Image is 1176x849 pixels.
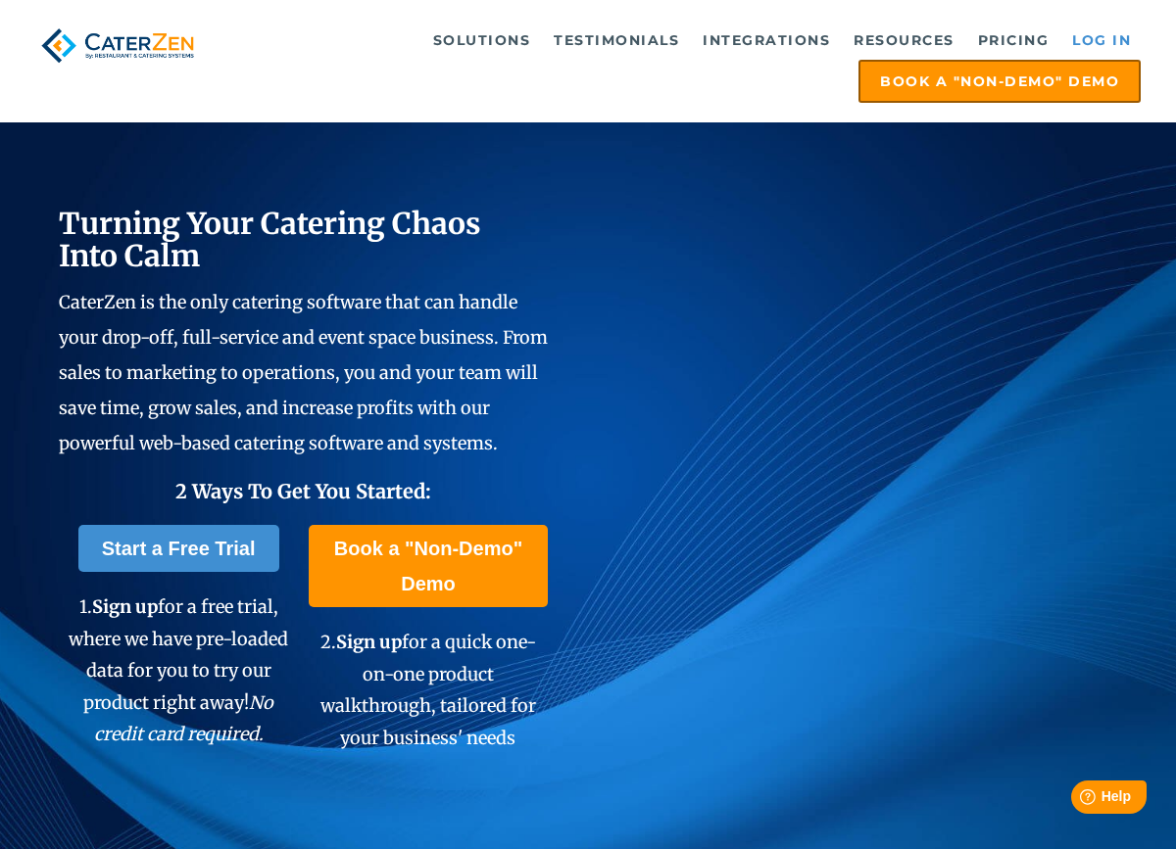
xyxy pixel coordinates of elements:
[858,60,1141,103] a: Book a "Non-Demo" Demo
[423,21,541,60] a: Solutions
[336,631,402,653] span: Sign up
[693,21,840,60] a: Integrations
[92,595,158,618] span: Sign up
[69,595,288,745] span: 1. for a free trial, where we have pre-loaded data for you to try our product right away!
[1002,773,1154,827] iframe: Help widget launcher
[223,21,1141,103] div: Navigation Menu
[175,479,431,503] span: 2 Ways To Get You Started:
[320,631,536,748] span: 2. for a quick one-on-one product walkthrough, tailored for your business' needs
[94,691,274,745] em: No credit card required.
[968,21,1059,60] a: Pricing
[78,525,279,572] a: Start a Free Trial
[35,21,200,71] img: caterzen
[309,525,548,607] a: Book a "Non-Demo" Demo
[544,21,689,60] a: Testimonials
[59,205,481,274] span: Turning Your Catering Chaos Into Calm
[1062,21,1141,60] a: Log in
[59,291,548,454] span: CaterZen is the only catering software that can handle your drop-off, full-service and event spac...
[844,21,964,60] a: Resources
